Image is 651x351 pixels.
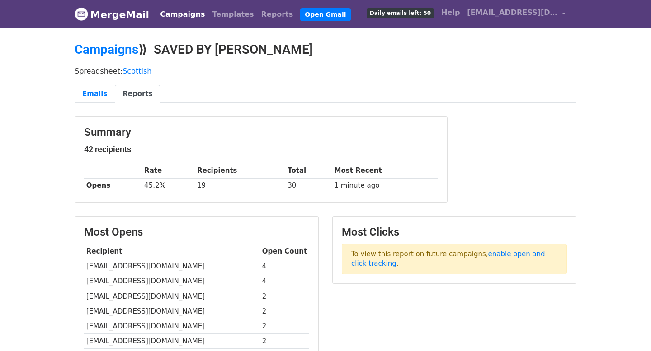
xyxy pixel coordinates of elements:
[260,319,309,333] td: 2
[84,304,260,319] td: [EMAIL_ADDRESS][DOMAIN_NAME]
[285,178,332,193] td: 30
[260,289,309,304] td: 2
[342,226,567,239] h3: Most Clicks
[84,244,260,259] th: Recipient
[332,163,438,178] th: Most Recent
[84,226,309,239] h3: Most Opens
[195,178,285,193] td: 19
[351,250,545,268] a: enable open and click tracking
[208,5,257,23] a: Templates
[142,178,195,193] td: 45.2%
[195,163,285,178] th: Recipients
[84,144,438,154] h5: 42 recipients
[84,178,142,193] th: Opens
[463,4,569,25] a: [EMAIL_ADDRESS][DOMAIN_NAME]
[84,274,260,289] td: [EMAIL_ADDRESS][DOMAIN_NAME]
[467,7,557,18] span: [EMAIL_ADDRESS][DOMAIN_NAME]
[438,4,463,22] a: Help
[75,85,115,103] a: Emails
[84,126,438,139] h3: Summary
[260,259,309,274] td: 4
[84,334,260,349] td: [EMAIL_ADDRESS][DOMAIN_NAME]
[84,319,260,333] td: [EMAIL_ADDRESS][DOMAIN_NAME]
[75,66,576,76] p: Spreadsheet:
[123,67,151,75] a: Scottish
[115,85,160,103] a: Reports
[75,42,138,57] a: Campaigns
[84,289,260,304] td: [EMAIL_ADDRESS][DOMAIN_NAME]
[258,5,297,23] a: Reports
[260,334,309,349] td: 2
[260,244,309,259] th: Open Count
[363,4,438,22] a: Daily emails left: 50
[156,5,208,23] a: Campaigns
[75,7,88,21] img: MergeMail logo
[367,8,434,18] span: Daily emails left: 50
[285,163,332,178] th: Total
[260,274,309,289] td: 4
[84,259,260,274] td: [EMAIL_ADDRESS][DOMAIN_NAME]
[75,5,149,24] a: MergeMail
[260,304,309,319] td: 2
[300,8,350,21] a: Open Gmail
[142,163,195,178] th: Rate
[342,244,567,274] p: To view this report on future campaigns, .
[75,42,576,57] h2: ⟫ SAVED BY [PERSON_NAME]
[332,178,438,193] td: 1 minute ago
